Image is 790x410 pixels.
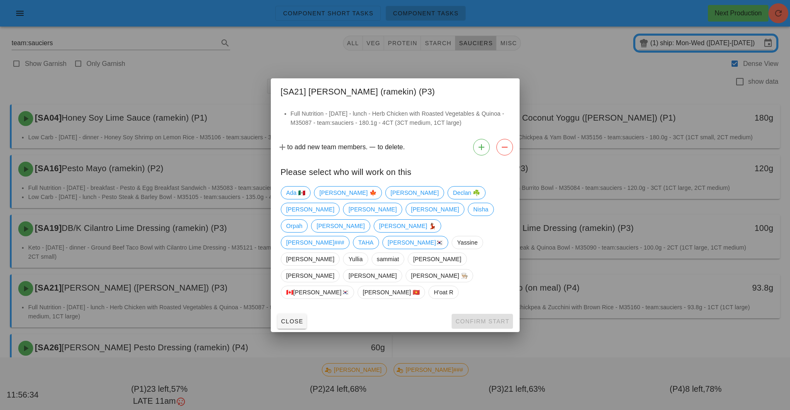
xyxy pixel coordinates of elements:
[316,220,365,232] span: [PERSON_NAME]
[286,220,302,232] span: Orpah
[348,203,396,216] span: [PERSON_NAME]
[291,109,510,127] li: Full Nutrition - [DATE] - lunch - Herb Chicken with Roasted Vegetables & Quinoa - M35087 - team:s...
[286,253,334,265] span: [PERSON_NAME]
[281,318,304,325] span: Close
[348,269,396,282] span: [PERSON_NAME]
[411,269,468,282] span: [PERSON_NAME] 👨🏼‍🍳
[453,187,480,199] span: Declan ☘️
[271,136,520,159] div: to add new team members. to delete.
[271,78,520,102] div: [SA21] [PERSON_NAME] (ramekin) (P3)
[286,187,305,199] span: Ada 🇲🇽
[413,253,461,265] span: [PERSON_NAME]
[286,269,334,282] span: [PERSON_NAME]
[387,236,443,249] span: [PERSON_NAME]🇰🇷
[362,286,420,298] span: [PERSON_NAME] 🇻🇳
[286,236,344,249] span: [PERSON_NAME]###
[319,187,377,199] span: [PERSON_NAME] 🍁
[379,220,436,232] span: [PERSON_NAME] 💃🏽
[286,286,349,298] span: 🇨🇦[PERSON_NAME]🇰🇷
[377,253,399,265] span: sammiat
[434,286,453,298] span: H'oat R
[473,203,488,216] span: Nisha
[271,159,520,183] div: Please select who will work on this
[348,253,362,265] span: Yullia
[277,314,307,329] button: Close
[457,236,477,249] span: Yassine
[286,203,334,216] span: [PERSON_NAME]
[411,203,459,216] span: [PERSON_NAME]
[358,236,374,249] span: TAHA
[390,187,438,199] span: [PERSON_NAME]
